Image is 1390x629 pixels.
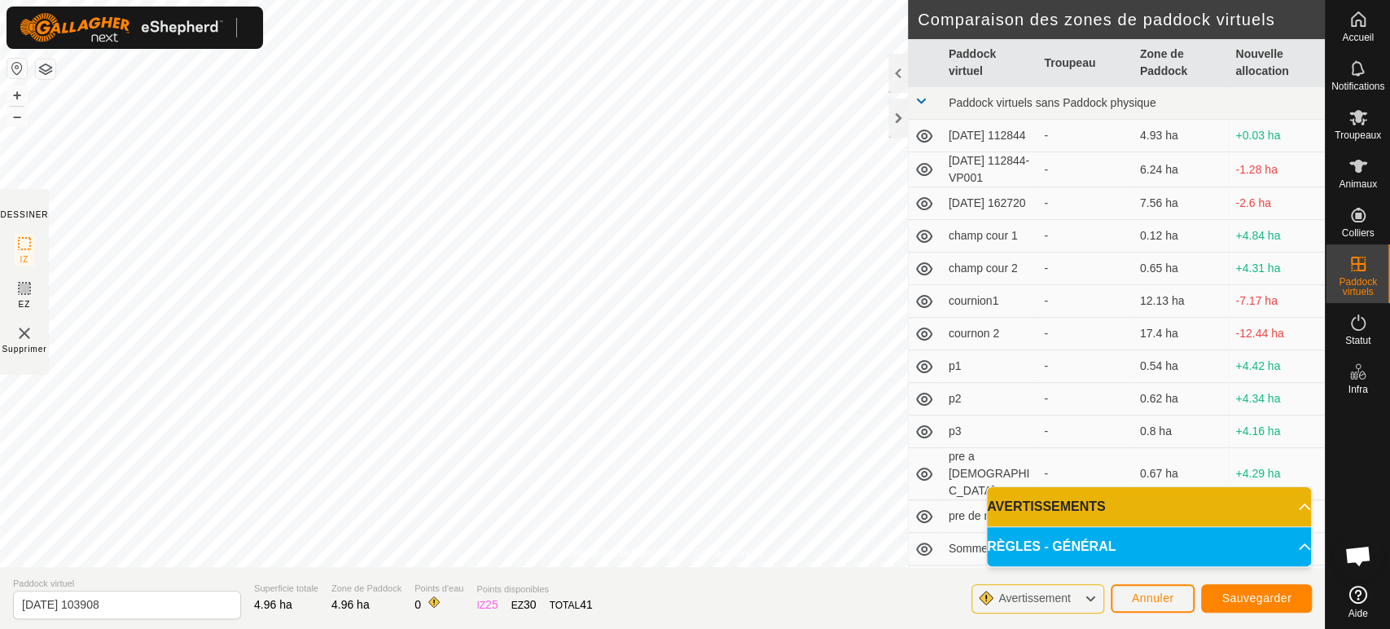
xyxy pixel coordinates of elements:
[2,343,46,355] span: Supprimer
[998,592,1070,605] span: Avertissement
[1044,227,1127,244] div: -
[1229,416,1325,448] td: +4.16 ha
[987,537,1116,556] span: RÈGLES - GÉNÉRAL
[7,107,27,126] button: –
[1044,161,1127,178] div: -
[15,323,34,343] img: Paddock virtuel
[1133,448,1230,500] td: 0.67 ha
[1229,318,1325,350] td: -12.44 ha
[1229,187,1325,220] td: -2.6 ha
[1341,228,1374,238] span: Colliers
[1335,130,1381,140] span: Troupeaux
[1229,350,1325,383] td: +4.42 ha
[949,96,1155,109] span: Paddock virtuels sans Paddock physique
[1331,81,1384,91] span: Notifications
[1132,592,1174,605] span: Annuler
[942,120,1038,152] td: [DATE] 112844
[987,487,1311,526] p-accordion-header: AVERTISSEMENTS
[580,598,593,611] span: 41
[1339,179,1377,189] span: Animaux
[1133,350,1230,383] td: 0.54 ha
[1348,385,1367,394] span: Infra
[1044,423,1127,440] div: -
[942,187,1038,220] td: [DATE] 162720
[414,582,463,596] span: Points d'eau
[942,533,1038,565] td: Sommet
[942,39,1038,87] th: Paddock virtuel
[942,383,1038,416] td: p2
[36,59,55,79] button: Couches de carte
[1133,187,1230,220] td: 7.56 ha
[1229,152,1325,187] td: -1.28 ha
[1044,127,1127,144] div: -
[19,298,31,310] span: EZ
[942,253,1038,285] td: champ cour 2
[1044,195,1127,212] div: -
[1044,260,1127,277] div: -
[7,86,27,105] button: +
[13,577,241,591] span: Paddock virtuel
[1345,336,1370,345] span: Statut
[1330,277,1386,297] span: Paddock virtuels
[524,598,537,611] span: 30
[942,220,1038,253] td: champ cour 1
[1037,39,1133,87] th: Troupeau
[942,416,1038,448] td: p3
[550,596,593,614] div: TOTAL
[942,350,1038,383] td: p1
[1044,465,1127,482] div: -
[476,596,498,614] div: IZ
[20,13,223,42] img: Logo Gallagher
[1229,39,1325,87] th: Nouvelle allocation
[942,285,1038,318] td: cournion1
[1133,120,1230,152] td: 4.93 ha
[1044,325,1127,342] div: -
[987,497,1106,517] span: AVERTISSEMENTS
[485,598,498,611] span: 25
[1133,416,1230,448] td: 0.8 ha
[1133,39,1230,87] th: Zone de Paddock
[942,565,1038,598] td: Sommet_3
[1348,609,1367,618] span: Aide
[695,546,763,561] a: Contactez-nous
[1342,33,1374,42] span: Accueil
[942,152,1038,187] td: [DATE] 112844-VP001
[942,448,1038,500] td: pre a [DEMOGRAPHIC_DATA]
[1201,584,1312,613] button: Sauvegarder
[942,500,1038,533] td: pre de rohan
[331,582,401,596] span: Zone de Paddock
[1133,152,1230,187] td: 6.24 ha
[562,546,675,561] a: Politique de confidentialité
[1229,253,1325,285] td: +4.31 ha
[331,598,370,611] span: 4.96 ha
[1326,579,1390,625] a: Aide
[918,10,1325,29] h2: Comparaison des zones de paddock virtuels
[1229,220,1325,253] td: +4.84 ha
[1133,318,1230,350] td: 17.4 ha
[1133,253,1230,285] td: 0.65 ha
[20,253,29,266] span: IZ
[476,583,592,596] span: Points disponibles
[1229,120,1325,152] td: +0.03 ha
[1133,285,1230,318] td: 12.13 ha
[1221,592,1291,605] span: Sauvegarder
[254,582,318,596] span: Superficie totale
[1111,584,1195,613] button: Annuler
[987,527,1311,566] p-accordion-header: RÈGLES - GÉNÉRAL
[7,59,27,78] button: Réinitialiser la carte
[1133,220,1230,253] td: 0.12 ha
[942,318,1038,350] td: cournon 2
[254,598,292,611] span: 4.96 ha
[1229,448,1325,500] td: +4.29 ha
[1133,383,1230,416] td: 0.62 ha
[1044,390,1127,407] div: -
[1334,531,1383,580] div: Open chat
[1229,383,1325,416] td: +4.34 ha
[414,598,421,611] span: 0
[511,596,537,614] div: EZ
[1044,358,1127,375] div: -
[1044,293,1127,310] div: -
[1229,285,1325,318] td: -7.17 ha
